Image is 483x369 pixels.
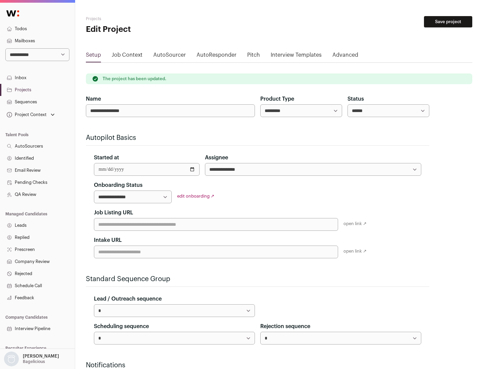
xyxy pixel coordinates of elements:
label: Assignee [205,154,228,162]
a: Advanced [332,51,358,62]
a: Job Context [112,51,143,62]
button: Open dropdown [3,352,60,366]
label: Job Listing URL [94,209,133,217]
h2: Projects [86,16,215,21]
label: Status [347,95,364,103]
a: Setup [86,51,101,62]
a: Interview Templates [271,51,322,62]
img: Wellfound [3,7,23,20]
label: Onboarding Status [94,181,143,189]
p: The project has been updated. [103,76,166,82]
label: Name [86,95,101,103]
a: Pitch [247,51,260,62]
label: Intake URL [94,236,122,244]
p: Bagelicious [23,359,45,364]
img: nopic.png [4,352,19,366]
h2: Standard Sequence Group [86,274,429,284]
label: Rejection sequence [260,322,310,330]
label: Product Type [260,95,294,103]
button: Save project [424,16,472,28]
button: Open dropdown [5,110,56,119]
p: [PERSON_NAME] [23,354,59,359]
label: Lead / Outreach sequence [94,295,162,303]
a: edit onboarding ↗ [177,194,214,198]
div: Project Context [5,112,47,117]
h1: Edit Project [86,24,215,35]
label: Started at [94,154,119,162]
a: AutoResponder [197,51,236,62]
a: AutoSourcer [153,51,186,62]
h2: Autopilot Basics [86,133,429,143]
label: Scheduling sequence [94,322,149,330]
